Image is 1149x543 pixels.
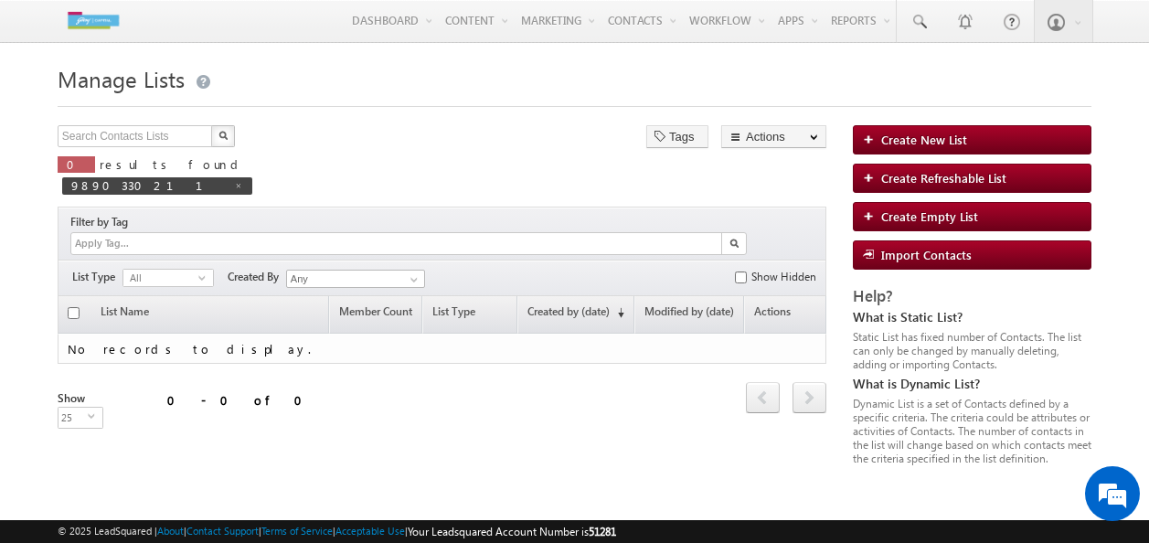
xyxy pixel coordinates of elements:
a: Member Count [330,298,421,333]
div: 0 - 0 of 0 [167,389,314,410]
button: Tags [646,125,708,148]
a: prev [746,384,780,413]
input: Check all records [68,307,80,319]
span: 9890330211 [71,177,225,193]
a: Import Contacts [853,240,1091,270]
label: Show Hidden [751,269,816,285]
span: Create Empty List [881,208,978,224]
span: © 2025 LeadSquared | | | | | [58,523,616,540]
img: add_icon.png [863,210,881,221]
img: Custom Logo [58,5,129,37]
a: About [157,525,184,537]
span: 25 [59,408,88,428]
div: What is Static List? [853,309,1091,325]
span: prev [746,382,780,413]
a: Created by (date)(sorted descending) [518,298,633,333]
input: Type to Search [286,270,425,288]
a: Contact Support [186,525,259,537]
span: Create New List [881,132,967,147]
div: What is Dynamic List? [853,376,1091,392]
div: Show [58,390,96,407]
td: No records to display. [58,334,826,364]
a: Show All Items [400,271,423,289]
span: Import Contacts [881,247,972,262]
input: Apply Tag... [73,236,182,251]
span: select [88,412,102,421]
span: Your Leadsquared Account Number is [408,525,616,538]
a: Terms of Service [261,525,333,537]
div: Static List has fixed number of Contacts. The list can only be changed by manually deleting, addi... [853,330,1091,371]
span: All [123,270,198,286]
span: results found [100,156,245,172]
span: select [198,273,213,282]
a: List Name [91,298,158,333]
a: List Type [423,298,516,333]
div: Help? [853,288,1091,304]
img: Search [218,131,228,140]
img: Search [729,239,739,248]
a: Modified by (date) [635,298,743,333]
span: Created By [228,269,286,285]
span: List Type [72,269,122,285]
span: Create Refreshable List [881,170,1006,186]
span: (sorted descending) [610,305,624,320]
span: 0 [67,156,86,172]
img: import_icon.png [863,249,881,260]
button: Actions [721,125,826,148]
span: 51281 [589,525,616,538]
img: add_icon.png [863,133,881,144]
span: next [793,382,826,413]
div: Dynamic List is a set of Contacts defined by a specific criteria. The criteria could be attribute... [853,397,1091,465]
a: Acceptable Use [335,525,405,537]
div: Filter by Tag [70,212,134,232]
span: Manage Lists [58,64,185,93]
img: add_icon.png [863,172,881,183]
a: next [793,384,826,413]
span: Actions [745,298,826,333]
